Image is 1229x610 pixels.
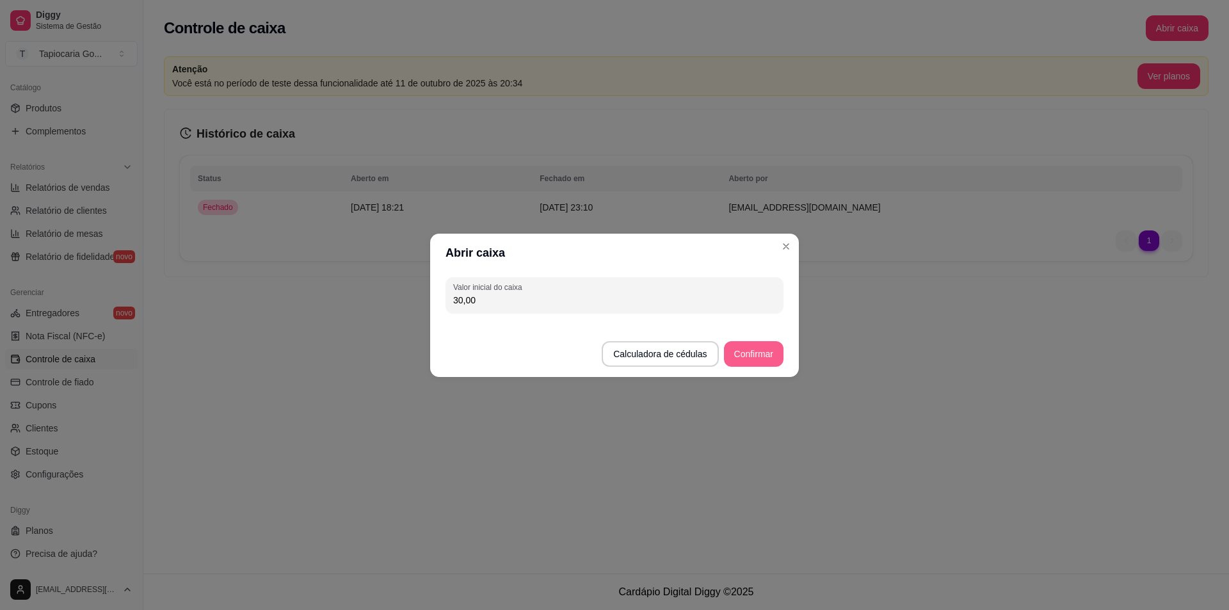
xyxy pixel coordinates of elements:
label: Valor inicial do caixa [453,282,526,293]
button: Close [776,236,796,257]
input: Valor inicial do caixa [453,294,776,307]
button: Confirmar [724,341,783,367]
button: Calculadora de cédulas [602,341,718,367]
header: Abrir caixa [430,234,799,272]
